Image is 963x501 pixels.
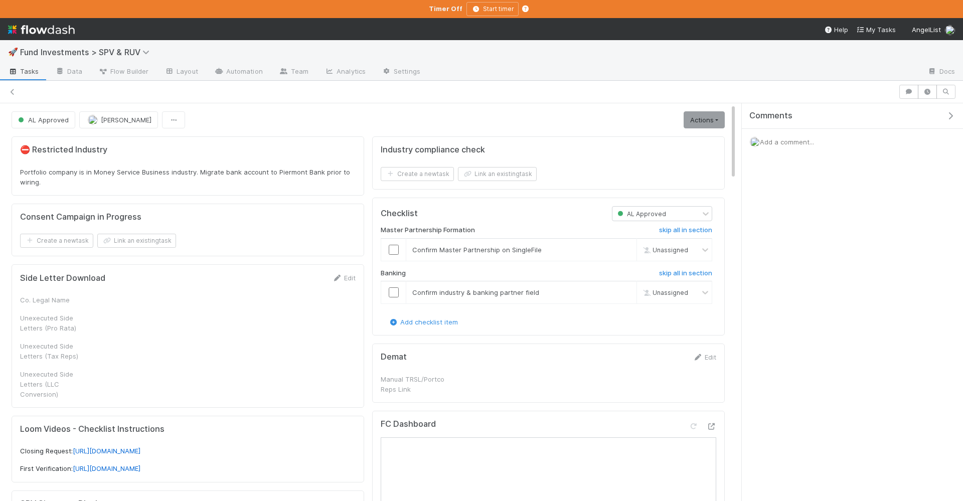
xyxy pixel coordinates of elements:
span: AL Approved [16,116,69,124]
span: Comments [749,111,792,121]
button: AL Approved [12,111,75,128]
div: Help [824,25,848,35]
a: Add checklist item [388,318,458,326]
img: avatar_784ea27d-2d59-4749-b480-57d513651deb.png [88,115,98,125]
img: logo-inverted-e16ddd16eac7371096b0.svg [8,21,75,38]
span: My Tasks [856,26,896,34]
img: avatar_55b415e2-df6a-4422-95b4-4512075a58f2.png [750,137,760,147]
a: Docs [919,64,963,80]
a: skip all in section [659,226,712,238]
h5: Side Letter Download [20,273,105,283]
h5: Demat [381,352,407,362]
div: Unexecuted Side Letters (Tax Reps) [20,341,95,361]
a: [URL][DOMAIN_NAME] [73,464,140,472]
h6: Banking [381,269,406,277]
a: Settings [374,64,428,80]
h5: Consent Campaign in Progress [20,212,141,222]
span: 🚀 [8,48,18,56]
a: Automation [206,64,271,80]
button: Start timer [466,2,519,16]
div: Co. Legal Name [20,295,95,305]
a: Edit [332,274,356,282]
span: Tasks [8,66,39,76]
button: [PERSON_NAME] [79,111,158,128]
h6: skip all in section [659,226,712,234]
span: [PERSON_NAME] [101,116,151,124]
span: Confirm industry & banking partner field [412,288,539,296]
span: Add a comment... [760,138,814,146]
a: Flow Builder [90,64,156,80]
span: AngelList [912,26,941,34]
a: Data [47,64,90,80]
a: Analytics [316,64,374,80]
h5: Checklist [381,209,418,219]
p: First Verification: [20,464,356,474]
div: Manual TRSL/Portco Reps Link [381,374,456,394]
span: Portfolio company is in Money Service Business industry. Migrate bank account to Piermont Bank pr... [20,168,352,186]
h6: skip all in section [659,269,712,277]
span: Confirm Master Partnership on SingleFile [412,246,542,254]
span: Unassigned [640,289,688,296]
button: Create a newtask [20,234,93,248]
div: Unexecuted Side Letters (LLC Conversion) [20,369,95,399]
span: Unassigned [640,246,688,253]
img: avatar_55b415e2-df6a-4422-95b4-4512075a58f2.png [945,25,955,35]
a: [URL][DOMAIN_NAME] [73,447,140,455]
span: AL Approved [615,210,666,218]
a: My Tasks [856,25,896,35]
span: Fund Investments > SPV & RUV [20,47,154,57]
h5: FC Dashboard [381,419,436,429]
button: Link an existingtask [97,234,176,248]
a: Team [271,64,316,80]
h5: ⛔ Restricted Industry [20,145,356,155]
a: Layout [156,64,206,80]
p: Closing Request: [20,446,356,456]
span: Flow Builder [98,66,148,76]
a: Edit [693,353,716,361]
button: Create a newtask [381,167,454,181]
h5: Loom Videos - Checklist Instructions [20,424,356,434]
h5: Industry compliance check [381,145,485,155]
strong: Timer Off [429,5,462,13]
a: Actions [684,111,725,128]
h6: Master Partnership Formation [381,226,475,234]
div: Unexecuted Side Letters (Pro Rata) [20,313,95,333]
a: skip all in section [659,269,712,281]
button: Link an existingtask [458,167,537,181]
